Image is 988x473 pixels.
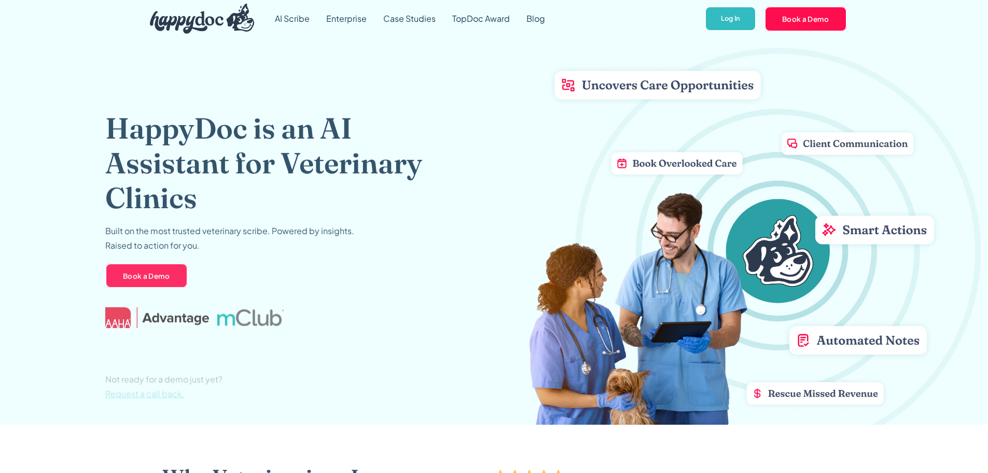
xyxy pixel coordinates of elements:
[142,1,255,36] a: home
[764,6,847,31] a: Book a Demo
[217,309,283,326] img: mclub logo
[105,388,185,399] span: Request a call back.
[105,111,455,215] h1: HappyDoc is an AI Assistant for Veterinary Clinics
[105,223,354,252] p: Built on the most trusted veterinary scribe. Powered by insights. Raised to action for you.
[105,372,222,401] p: Not ready for a demo just yet?
[150,4,255,34] img: HappyDoc Logo: A happy dog with his ear up, listening.
[105,307,209,328] img: AAHA Advantage logo
[105,263,188,288] a: Book a Demo
[705,6,756,32] a: Log In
